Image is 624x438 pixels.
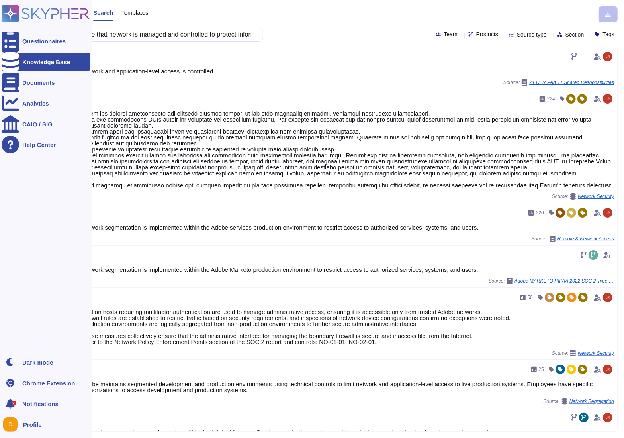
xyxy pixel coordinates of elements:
[603,365,612,374] img: user
[81,68,614,74] div: Network and application-level access is controlled.
[22,380,75,386] div: Chrome Extension
[603,293,612,302] img: user
[22,121,53,127] div: CAIQ / SIG
[547,96,555,101] span: 224
[22,142,56,148] div: Help Center
[81,110,614,188] div: Lorem ips dolorsi ametconsecte adi elitsedd eiusmod tempori ut lab etdo magnaaliq enimadmi, venia...
[81,429,614,435] div: Network segmentation is implemented within the Adobe Managed Services production environment to r...
[2,115,90,133] a: CAIQ / SIG
[528,295,533,300] span: 50
[565,32,584,37] span: Section
[81,381,614,393] div: Adobe maintains segmented development and production environments using technical controls to lim...
[578,194,614,199] span: Network Security
[22,401,59,407] span: Notifications
[81,267,614,273] div: Network segmentation is implemented within the Adobe Marketo production environment to restrict a...
[2,94,90,112] a: Analytics
[2,416,23,433] button: user
[539,367,544,372] span: 25
[2,136,90,153] a: Help Center
[531,236,614,242] span: Source:
[22,359,53,365] div: Dark mode
[557,236,614,241] span: Remote & Network Access
[536,210,544,215] span: 220
[81,309,614,345] div: Bastion hosts requiring multifactor authentication are used to manage administrative access, ensu...
[603,52,612,61] img: user
[602,31,614,37] span: Tags
[544,398,614,405] span: Source:
[569,399,614,404] span: Network Segregation
[3,417,18,432] img: user
[603,208,612,218] img: user
[489,278,614,284] span: Source:
[22,59,70,65] div: Knowledge Base
[603,94,612,104] img: user
[22,80,55,86] div: Documents
[2,32,90,50] a: Questionnaires
[81,224,614,230] div: Network segmentation is implemented within the Adobe services production environment to restrict ...
[2,374,90,392] a: Chrome Extension
[22,38,66,44] div: Questionnaires
[552,350,614,356] span: Source:
[476,31,498,37] span: Products
[603,413,612,422] img: user
[503,79,614,86] span: Source:
[529,80,614,85] span: 21 CFR PArt 11 Shared Responsibilities
[444,31,458,37] span: Team
[514,279,614,283] span: Adobe MARKETO HIPAA 2022 SOC 2 Type 2 Report 1031 EV Final - unlocked.pdf
[31,27,255,41] input: Search a question or template...
[23,422,42,428] span: Profile
[22,100,49,106] div: Analytics
[2,74,90,91] a: Documents
[93,10,113,16] span: Search
[517,32,547,37] span: Source type
[12,401,16,405] div: 9+
[2,53,90,71] a: Knowledge Base
[578,351,614,356] span: Network Security
[121,10,148,16] span: Templates
[552,193,614,200] span: Source:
